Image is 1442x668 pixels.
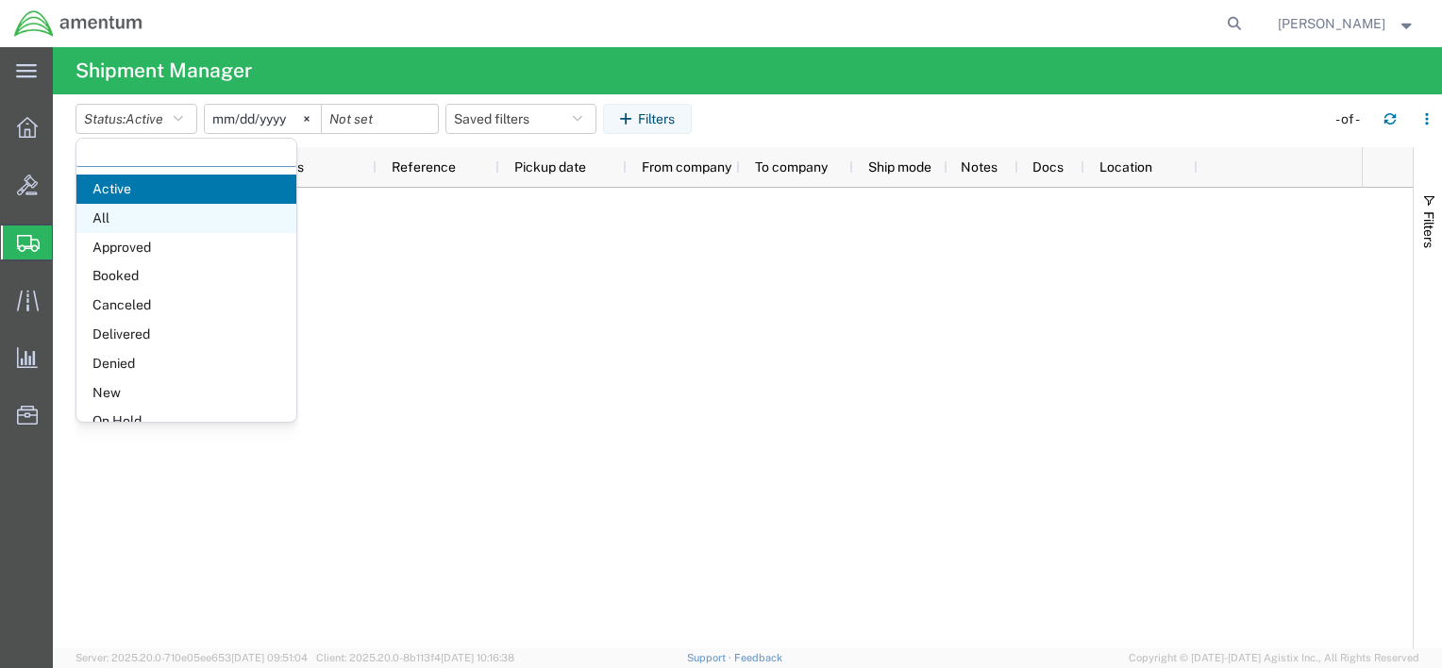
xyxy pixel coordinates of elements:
[961,159,998,175] span: Notes
[734,652,782,663] a: Feedback
[205,105,321,133] input: Not set
[126,111,163,126] span: Active
[316,652,514,663] span: Client: 2025.20.0-8b113f4
[13,9,143,38] img: logo
[1278,13,1385,34] span: Francisco Talavera
[441,652,514,663] span: [DATE] 10:16:38
[76,378,296,408] span: New
[642,159,731,175] span: From company
[514,159,586,175] span: Pickup date
[76,349,296,378] span: Denied
[76,175,296,204] span: Active
[76,407,296,436] span: On Hold
[76,261,296,291] span: Booked
[76,204,296,233] span: All
[76,291,296,320] span: Canceled
[1421,211,1436,248] span: Filters
[231,652,308,663] span: [DATE] 09:51:04
[687,652,734,663] a: Support
[76,320,296,349] span: Delivered
[1129,650,1419,666] span: Copyright © [DATE]-[DATE] Agistix Inc., All Rights Reserved
[603,104,692,134] button: Filters
[392,159,456,175] span: Reference
[75,652,308,663] span: Server: 2025.20.0-710e05ee653
[76,233,296,262] span: Approved
[75,47,252,94] h4: Shipment Manager
[445,104,596,134] button: Saved filters
[868,159,931,175] span: Ship mode
[755,159,828,175] span: To company
[322,105,438,133] input: Not set
[1099,159,1152,175] span: Location
[75,104,197,134] button: Status:Active
[1277,12,1417,35] button: [PERSON_NAME]
[1335,109,1368,129] div: - of -
[1032,159,1064,175] span: Docs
